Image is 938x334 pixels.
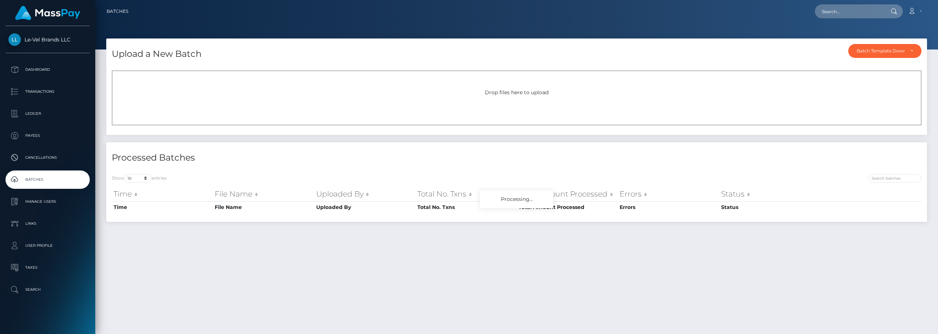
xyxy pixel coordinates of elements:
a: Ledger [5,104,90,123]
p: Dashboard [8,64,87,75]
th: Total Amount Processed [517,187,618,201]
p: Transactions [8,86,87,97]
th: Uploaded By [314,187,416,201]
p: Links [8,218,87,229]
a: Search [5,280,90,299]
th: Uploaded By [314,201,416,213]
th: Time [112,187,213,201]
span: Le-Vel Brands LLC [5,36,90,43]
th: Total Amount Processed [517,201,618,213]
span: Drop files here to upload [485,89,549,96]
p: Taxes [8,262,87,273]
th: File Name [213,201,314,213]
th: File Name [213,187,314,201]
p: Cancellations [8,152,87,163]
th: Status [719,187,820,201]
img: MassPay Logo [15,6,80,20]
a: Batches [5,170,90,189]
input: Search batches [868,174,922,183]
p: Manage Users [8,196,87,207]
a: Links [5,214,90,233]
th: Errors [618,187,719,201]
img: Le-Vel Brands LLC [8,33,21,46]
div: Batch Template Download [857,48,905,54]
a: Taxes [5,258,90,277]
label: Show entries [112,174,167,183]
p: User Profile [8,240,87,251]
button: Batch Template Download [848,44,922,58]
input: Search... [815,4,884,18]
a: Manage Users [5,192,90,211]
h4: Upload a New Batch [112,48,202,60]
a: Payees [5,126,90,145]
a: User Profile [5,236,90,255]
div: Processing... [480,190,553,208]
th: Total No. Txns [416,187,517,201]
p: Batches [8,174,87,185]
th: Time [112,201,213,213]
p: Search [8,284,87,295]
th: Status [719,201,820,213]
a: Batches [107,4,128,19]
a: Dashboard [5,60,90,79]
select: Showentries [124,174,152,183]
p: Ledger [8,108,87,119]
h4: Processed Batches [112,151,511,164]
th: Total No. Txns [416,201,517,213]
a: Cancellations [5,148,90,167]
a: Transactions [5,82,90,101]
p: Payees [8,130,87,141]
th: Errors [618,201,719,213]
